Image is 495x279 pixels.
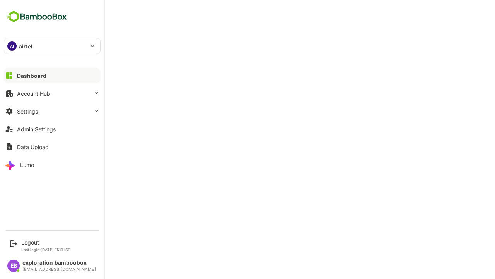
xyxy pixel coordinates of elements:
div: Data Upload [17,144,49,150]
div: [EMAIL_ADDRESS][DOMAIN_NAME] [22,267,96,272]
button: Lumo [4,157,101,172]
div: exploration bamboobox [22,260,96,266]
div: Lumo [20,162,34,168]
p: airtel [19,42,32,50]
div: Account Hub [17,90,50,97]
div: AIairtel [4,38,100,54]
div: Dashboard [17,72,46,79]
p: Last login: [DATE] 11:19 IST [21,247,70,252]
div: Admin Settings [17,126,56,133]
img: BambooboxFullLogoMark.5f36c76dfaba33ec1ec1367b70bb1252.svg [4,9,69,24]
button: Dashboard [4,68,101,83]
button: Settings [4,103,101,119]
div: AI [7,41,17,51]
div: Settings [17,108,38,115]
div: EB [7,260,20,272]
button: Admin Settings [4,121,101,137]
button: Account Hub [4,86,101,101]
button: Data Upload [4,139,101,155]
div: Logout [21,239,70,246]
